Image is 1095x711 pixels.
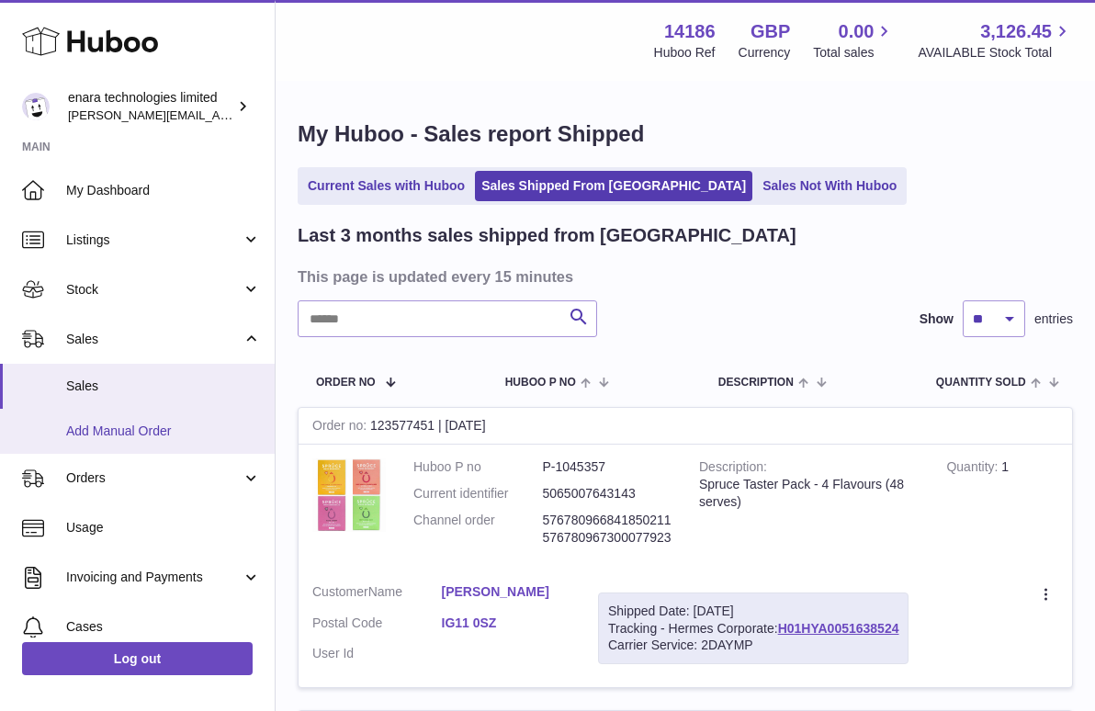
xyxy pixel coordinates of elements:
[312,584,368,599] span: Customer
[316,377,376,389] span: Order No
[946,459,1001,479] strong: Quantity
[932,445,1072,570] td: 1
[66,378,261,395] span: Sales
[298,266,1068,287] h3: This page is updated every 15 minutes
[299,408,1072,445] div: 123577451 | [DATE]
[980,19,1052,44] span: 3,126.45
[66,569,242,586] span: Invoicing and Payments
[608,603,898,620] div: Shipped Date: [DATE]
[664,19,716,44] strong: 14186
[66,469,242,487] span: Orders
[751,19,790,44] strong: GBP
[920,310,954,328] label: Show
[699,476,919,511] div: Spruce Taster Pack - 4 Flavours (48 serves)
[68,107,368,122] span: [PERSON_NAME][EMAIL_ADDRESS][DOMAIN_NAME]
[22,93,50,120] img: Dee@enara.co
[312,458,386,532] img: 1747669083.jpeg
[66,519,261,536] span: Usage
[301,171,471,201] a: Current Sales with Huboo
[22,642,253,675] a: Log out
[608,637,898,654] div: Carrier Service: 2DAYMP
[813,44,895,62] span: Total sales
[936,377,1026,389] span: Quantity Sold
[654,44,716,62] div: Huboo Ref
[839,19,875,44] span: 0.00
[918,44,1073,62] span: AVAILABLE Stock Total
[413,512,543,547] dt: Channel order
[66,281,242,299] span: Stock
[413,458,543,476] dt: Huboo P no
[756,171,903,201] a: Sales Not With Huboo
[312,645,442,662] dt: User Id
[298,223,796,248] h2: Last 3 months sales shipped from [GEOGRAPHIC_DATA]
[66,331,242,348] span: Sales
[598,592,909,665] div: Tracking - Hermes Corporate:
[543,485,672,502] dd: 5065007643143
[918,19,1073,62] a: 3,126.45 AVAILABLE Stock Total
[543,458,672,476] dd: P-1045357
[66,182,261,199] span: My Dashboard
[68,89,233,124] div: enara technologies limited
[442,583,571,601] a: [PERSON_NAME]
[442,615,571,632] a: IG11 0SZ
[298,119,1073,149] h1: My Huboo - Sales report Shipped
[813,19,895,62] a: 0.00 Total sales
[778,621,899,636] a: H01HYA0051638524
[718,377,794,389] span: Description
[66,423,261,440] span: Add Manual Order
[413,485,543,502] dt: Current identifier
[739,44,791,62] div: Currency
[66,231,242,249] span: Listings
[312,583,442,605] dt: Name
[475,171,752,201] a: Sales Shipped From [GEOGRAPHIC_DATA]
[505,377,576,389] span: Huboo P no
[312,615,442,637] dt: Postal Code
[66,618,261,636] span: Cases
[312,418,370,437] strong: Order no
[699,459,767,479] strong: Description
[543,512,672,547] dd: 576780966841850211 576780967300077923
[1034,310,1073,328] span: entries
